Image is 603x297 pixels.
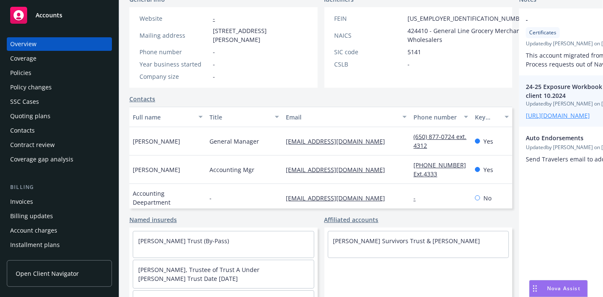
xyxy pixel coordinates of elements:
div: Coverage [10,52,36,65]
div: Billing updates [10,209,53,223]
span: - [209,194,212,203]
button: Phone number [410,107,471,127]
div: Policy changes [10,80,52,94]
span: [PERSON_NAME] [133,137,180,146]
div: Company size [140,72,209,81]
a: - [213,14,215,22]
div: Policies [10,66,31,80]
span: Yes [483,137,493,146]
a: Accounts [7,3,112,27]
a: Contacts [129,94,155,103]
span: General Manager [209,137,259,146]
span: Accounts [36,12,62,19]
div: Overview [10,37,36,51]
button: Full name [129,107,206,127]
a: Affiliated accounts [324,215,379,224]
a: Coverage gap analysis [7,153,112,166]
a: [PHONE_NUMBER] Ext.4333 [413,161,466,178]
button: Title [206,107,283,127]
div: Title [209,113,270,122]
a: [PERSON_NAME] Trust (By-Pass) [138,237,229,245]
div: Phone number [140,47,209,56]
a: - [413,194,422,202]
a: Coverage [7,52,112,65]
div: Phone number [413,113,458,122]
a: Account charges [7,224,112,237]
span: - [408,60,410,69]
a: Contacts [7,124,112,137]
span: - [213,60,215,69]
button: Email [282,107,410,127]
div: Contract review [10,138,55,152]
a: Policies [7,66,112,80]
div: Year business started [140,60,209,69]
a: SSC Cases [7,95,112,108]
span: Accounting Mgr [209,165,254,174]
a: [EMAIL_ADDRESS][DOMAIN_NAME] [286,166,392,174]
span: 5141 [408,47,422,56]
span: Certificates [529,29,556,36]
div: Mailing address [140,31,209,40]
a: [EMAIL_ADDRESS][DOMAIN_NAME] [286,137,392,145]
a: Billing updates [7,209,112,223]
a: [EMAIL_ADDRESS][DOMAIN_NAME] [286,194,392,202]
a: Quoting plans [7,109,112,123]
span: Yes [483,165,493,174]
div: Installment plans [10,238,60,252]
span: Accounting Deepartment [133,189,203,207]
div: Drag to move [530,280,540,297]
div: Billing [7,183,112,192]
div: CSLB [335,60,405,69]
a: (650) 877-0724 ext. 4312 [413,133,466,150]
a: Named insureds [129,215,177,224]
div: SIC code [335,47,405,56]
div: Key contact [475,113,500,122]
div: SSC Cases [10,95,39,108]
a: Overview [7,37,112,51]
div: Invoices [10,195,33,208]
button: Nova Assist [529,280,588,297]
a: [URL][DOMAIN_NAME] [526,111,590,119]
span: Open Client Navigator [16,269,79,278]
span: 424410 - General Line Grocery Merchant Wholesalers [408,26,529,44]
div: Full name [133,113,193,122]
span: [PERSON_NAME] [133,165,180,174]
div: NAICS [335,31,405,40]
div: FEIN [335,14,405,23]
button: Key contact [472,107,512,127]
a: Contract review [7,138,112,152]
span: [US_EMPLOYER_IDENTIFICATION_NUMBER] [408,14,529,23]
div: Email [286,113,397,122]
div: Account charges [10,224,57,237]
span: - [213,47,215,56]
span: - [213,72,215,81]
a: [PERSON_NAME], Trustee of Trust A Under [PERSON_NAME] Trust Date [DATE] [138,266,260,283]
span: Nova Assist [547,285,581,292]
span: [STREET_ADDRESS][PERSON_NAME] [213,26,307,44]
div: Contacts [10,124,35,137]
div: Quoting plans [10,109,50,123]
span: No [483,194,491,203]
a: Invoices [7,195,112,208]
div: Coverage gap analysis [10,153,73,166]
a: [PERSON_NAME] Survivors Trust & [PERSON_NAME] [333,237,480,245]
a: Policy changes [7,80,112,94]
a: Installment plans [7,238,112,252]
div: Website [140,14,209,23]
